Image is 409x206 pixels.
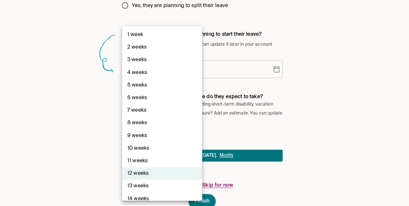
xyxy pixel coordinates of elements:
li: 13 weeks [122,180,202,192]
li: 4 weeks [122,67,202,79]
li: 9 weeks [122,130,202,142]
li: 3 weeks [122,54,202,66]
li: 7 weeks [122,104,202,117]
li: 5 weeks [122,79,202,92]
li: 2 weeks [122,41,202,54]
li: 12 weeks [122,167,202,180]
li: 11 weeks [122,155,202,167]
li: 1 week [122,29,202,41]
li: 8 weeks [122,117,202,129]
li: 10 weeks [122,142,202,155]
li: 14 weeks [122,193,202,205]
li: 6 weeks [122,92,202,104]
